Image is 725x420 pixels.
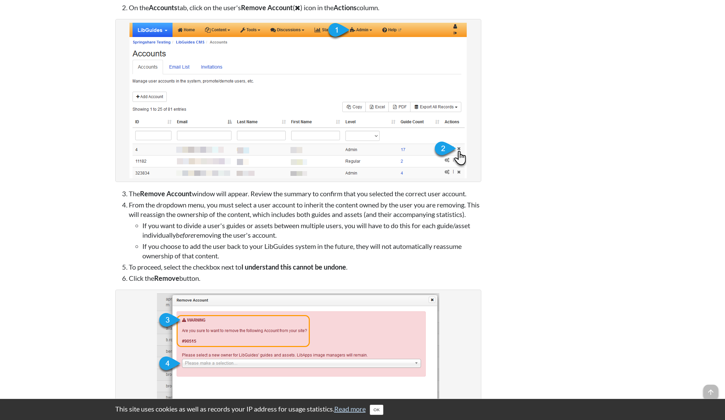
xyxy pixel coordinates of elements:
strong: Remove Account [140,189,192,198]
div: This site uses cookies as well as records your IP address for usage statistics. [108,404,617,415]
li: If you choose to add the user back to your LibGuides system in the future, they will not automati... [142,241,481,260]
li: From the dropdown menu, you must select a user account to inherit the content owned by the user y... [129,200,481,260]
span: arrow_upward [703,385,718,400]
li: Click the button. [129,273,481,283]
strong: Actions [334,3,357,12]
li: The window will appear. Review the summary to confirm that you selected the correct user account. [129,189,481,198]
strong: Remove [154,274,179,282]
a: arrow_upward [703,385,718,394]
strong: I understand this cannot be undone [241,263,346,271]
button: Close [370,405,383,415]
em: before [176,231,194,239]
strong: Accounts [149,3,177,12]
a: Read more [334,405,366,413]
img: The Remove Account icon [129,23,467,178]
li: If you want to divide a user's guides or assets between multiple users, you will have to do this ... [142,221,481,240]
strong: Remove Account [241,3,293,12]
li: To proceed, select the checkbox next to . [129,262,481,272]
li: On the tab, click on the user's ( ) icon in the column. [129,3,481,12]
